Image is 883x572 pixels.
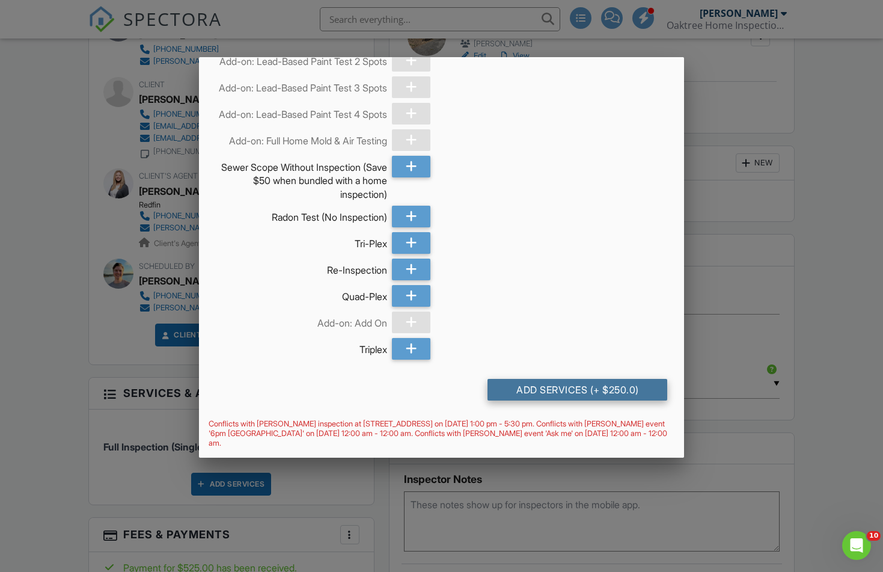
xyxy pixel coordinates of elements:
span: 10 [867,531,881,541]
div: Triplex [216,338,388,356]
iframe: Intercom live chat [842,531,871,560]
div: Add Services (+ $250.0) [487,379,667,401]
div: Re-Inspection [216,259,388,277]
div: Add-on: Add On [216,312,388,330]
div: Add-on: Lead-Based Paint Test 3 Spots [216,76,388,94]
div: Radon Test (No Inspection) [216,206,388,224]
div: Add-on: Lead-Based Paint Test 2 Spots [216,50,388,68]
div: Sewer Scope Without Inspection (Save $50 when bundled with a home inspection) [216,156,388,201]
div: Tri-Plex [216,232,388,250]
div: Conflicts with [PERSON_NAME] inspection at [STREET_ADDRESS] on [DATE] 1:00 pm - 5:30 pm. Conflict... [199,419,685,448]
div: Add-on: Full Home Mold & Air Testing [216,129,388,147]
div: Quad-Plex [216,285,388,303]
div: Add-on: Lead-Based Paint Test 4 Spots [216,103,388,121]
